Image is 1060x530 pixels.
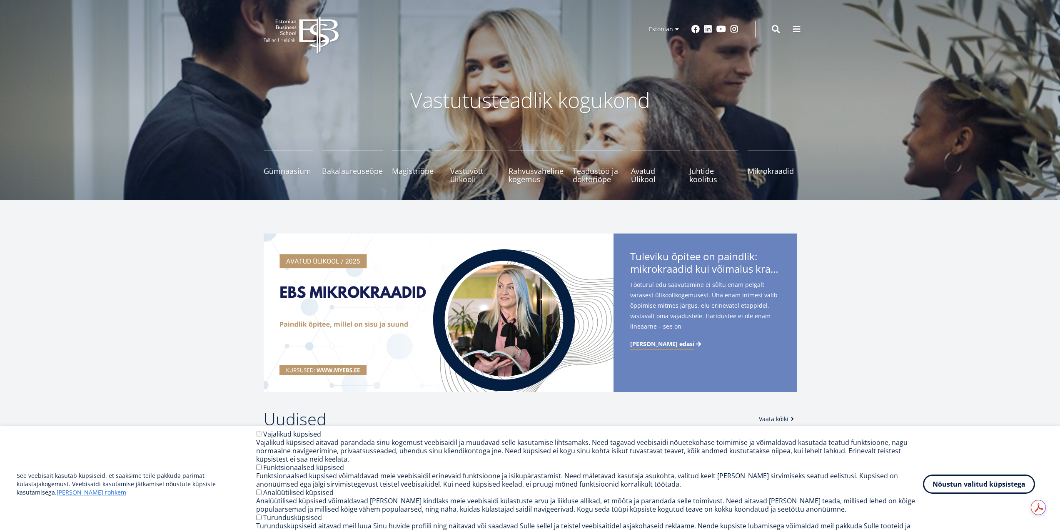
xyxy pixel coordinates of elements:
div: Funktsionaalsed küpsised võimaldavad meie veebisaidil erinevaid funktsioone ja isikupärastamist. ... [256,472,923,488]
label: Turundusküpsised [263,513,322,522]
span: Magistriõpe [392,167,441,175]
span: Tuleviku õpitee on paindlik: [630,250,780,278]
span: Tööturul edu saavutamine ei sõltu enam pelgalt varasest ülikoolikogemusest. Üha enam inimesi vali... [630,279,780,345]
a: [PERSON_NAME] edasi [630,340,703,348]
div: Vajalikud küpsised aitavad parandada sinu kogemust veebisaidil ja muudavad selle kasutamise lihts... [256,438,923,463]
a: Rahvusvaheline kogemus [509,150,564,183]
label: Vajalikud küpsised [263,430,321,439]
h2: Uudised [264,409,751,430]
label: Analüütilised küpsised [263,488,334,497]
a: Youtube [716,25,726,33]
a: Gümnaasium [264,150,313,183]
a: Magistriõpe [392,150,441,183]
a: Linkedin [704,25,712,33]
span: Gümnaasium [264,167,313,175]
a: [PERSON_NAME] rohkem [57,488,126,497]
a: Vaata kõiki [759,415,797,423]
span: Bakalaureuseõpe [322,167,383,175]
a: Juhtide koolitus [689,150,738,183]
a: Bakalaureuseõpe [322,150,383,183]
a: Avatud Ülikool [631,150,680,183]
span: Mikrokraadid [748,167,797,175]
span: Juhtide koolitus [689,167,738,183]
p: See veebisait kasutab küpsiseid, et saaksime teile pakkuda parimat külastajakogemust. Veebisaidi ... [17,472,256,497]
label: Funktsionaalsed küpsised [263,463,344,472]
span: Avatud Ülikool [631,167,680,183]
button: Nõustun valitud küpsistega [923,475,1035,494]
span: Rahvusvaheline kogemus [509,167,564,183]
img: a [264,234,614,392]
a: Vastuvõtt ülikooli [450,150,499,183]
span: mikrokraadid kui võimalus kraadini jõudmiseks [630,263,780,275]
a: Mikrokraadid [748,150,797,183]
span: Teadustöö ja doktoriõpe [573,167,622,183]
span: Vastuvõtt ülikooli [450,167,499,183]
p: Vastutusteadlik kogukond [309,88,751,113]
a: Instagram [730,25,738,33]
div: Analüütilised küpsised võimaldavad [PERSON_NAME] kindlaks meie veebisaidi külastuste arvu ja liik... [256,497,923,513]
a: Teadustöö ja doktoriõpe [573,150,622,183]
span: [PERSON_NAME] edasi [630,340,694,348]
a: Facebook [691,25,700,33]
